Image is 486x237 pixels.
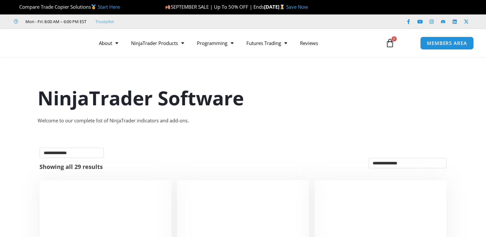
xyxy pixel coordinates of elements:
[280,4,285,9] img: ⌛
[376,34,404,52] a: 0
[14,4,120,10] span: Compare Trade Copier Solutions
[368,158,446,168] select: Shop order
[93,36,379,50] nav: Menu
[14,4,19,9] img: 🏆
[420,37,474,50] a: MEMBERS AREA
[24,18,86,25] span: Mon - Fri: 8:00 AM – 6:00 PM EST
[264,4,286,10] strong: [DATE]
[38,116,449,125] div: Welcome to our complete list of NinjaTrader indicators and add-ons.
[165,4,170,9] img: 🍂
[38,84,449,111] h1: NinjaTrader Software
[93,36,125,50] a: About
[13,31,83,55] img: LogoAI | Affordable Indicators – NinjaTrader
[286,4,308,10] a: Save Now
[392,36,397,41] span: 0
[190,36,240,50] a: Programming
[294,36,324,50] a: Reviews
[165,4,264,10] span: SEPTEMBER SALE | Up To 50% OFF | Ends
[95,18,114,25] a: Trustpilot
[427,41,467,46] span: MEMBERS AREA
[98,4,120,10] a: Start Here
[91,4,96,9] img: 🥇
[125,36,190,50] a: NinjaTrader Products
[240,36,294,50] a: Futures Trading
[40,164,103,170] p: Showing all 29 results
